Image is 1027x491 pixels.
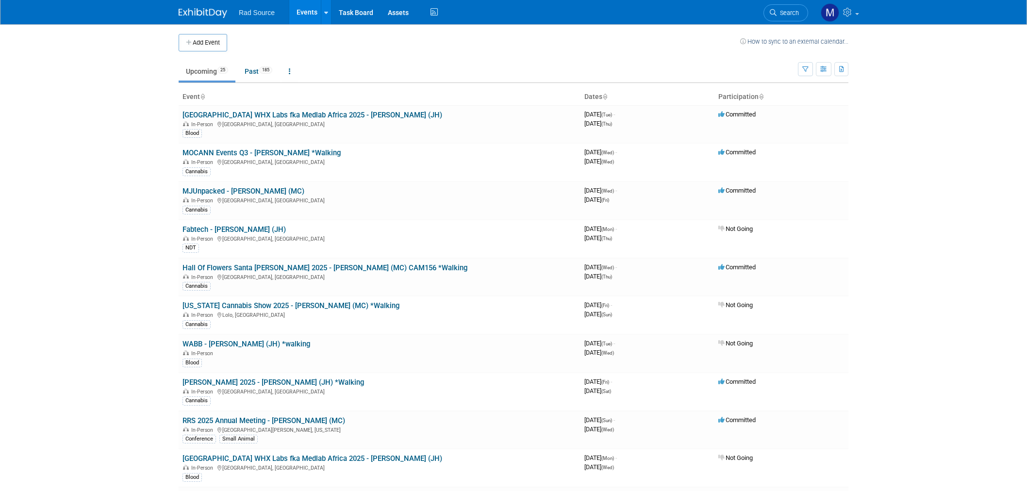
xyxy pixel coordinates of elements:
th: Dates [580,89,714,105]
span: Committed [718,378,756,385]
span: - [611,301,612,309]
span: [DATE] [584,196,609,203]
span: Not Going [718,301,753,309]
a: Upcoming25 [179,62,235,81]
div: [GEOGRAPHIC_DATA], [GEOGRAPHIC_DATA] [182,273,577,280]
div: Lolo, [GEOGRAPHIC_DATA] [182,311,577,318]
span: 25 [217,66,228,74]
span: [DATE] [584,311,612,318]
img: In-Person Event [183,427,189,432]
img: ExhibitDay [179,8,227,18]
div: [GEOGRAPHIC_DATA], [GEOGRAPHIC_DATA] [182,120,577,128]
div: NDT [182,244,199,252]
span: In-Person [191,389,216,395]
span: (Tue) [601,341,612,346]
span: (Thu) [601,121,612,127]
span: In-Person [191,121,216,128]
span: (Fri) [601,379,609,385]
span: In-Person [191,350,216,357]
div: Cannabis [182,396,211,405]
span: Committed [718,148,756,156]
div: Small Animal [219,435,258,443]
span: 185 [259,66,272,74]
span: - [615,187,617,194]
span: [DATE] [584,454,617,461]
div: Conference [182,435,216,443]
a: Fabtech - [PERSON_NAME] (JH) [182,225,286,234]
span: (Wed) [601,350,614,356]
span: [DATE] [584,273,612,280]
span: (Wed) [601,427,614,432]
span: (Fri) [601,197,609,203]
a: Past185 [237,62,280,81]
a: Search [763,4,808,21]
span: - [611,378,612,385]
span: - [615,263,617,271]
div: Blood [182,473,202,482]
img: In-Person Event [183,121,189,126]
span: (Mon) [601,227,614,232]
div: Cannabis [182,282,211,291]
span: Not Going [718,225,753,232]
span: (Wed) [601,159,614,164]
th: Participation [714,89,848,105]
a: MOCANN Events Q3 - [PERSON_NAME] *Walking [182,148,341,157]
span: - [615,454,617,461]
span: Committed [718,416,756,424]
span: Rad Source [239,9,275,16]
span: In-Person [191,312,216,318]
div: [GEOGRAPHIC_DATA], [GEOGRAPHIC_DATA] [182,387,577,395]
span: (Wed) [601,188,614,194]
img: In-Person Event [183,274,189,279]
a: [PERSON_NAME] 2025 - [PERSON_NAME] (JH) *Walking [182,378,364,387]
span: - [613,340,615,347]
span: (Thu) [601,236,612,241]
img: In-Person Event [183,389,189,393]
span: [DATE] [584,148,617,156]
span: (Sun) [601,312,612,317]
span: Not Going [718,454,753,461]
span: (Tue) [601,112,612,117]
span: In-Person [191,274,216,280]
span: [DATE] [584,463,614,471]
a: Sort by Start Date [602,93,607,100]
div: [GEOGRAPHIC_DATA], [GEOGRAPHIC_DATA] [182,463,577,471]
span: (Wed) [601,150,614,155]
div: [GEOGRAPHIC_DATA], [GEOGRAPHIC_DATA] [182,158,577,165]
img: In-Person Event [183,465,189,470]
img: In-Person Event [183,350,189,355]
span: Committed [718,111,756,118]
img: In-Person Event [183,312,189,317]
span: [DATE] [584,263,617,271]
span: - [613,416,615,424]
a: MJUnpacked - [PERSON_NAME] (MC) [182,187,304,196]
span: - [613,111,615,118]
div: [GEOGRAPHIC_DATA], [GEOGRAPHIC_DATA] [182,234,577,242]
span: (Fri) [601,303,609,308]
a: RRS 2025 Annual Meeting - [PERSON_NAME] (MC) [182,416,345,425]
span: Committed [718,263,756,271]
span: (Wed) [601,265,614,270]
span: [DATE] [584,301,612,309]
span: [DATE] [584,340,615,347]
a: WABB - [PERSON_NAME] (JH) *walking [182,340,310,348]
a: Sort by Event Name [200,93,205,100]
span: In-Person [191,197,216,204]
div: Cannabis [182,320,211,329]
div: [GEOGRAPHIC_DATA], [GEOGRAPHIC_DATA] [182,196,577,204]
span: [DATE] [584,416,615,424]
span: [DATE] [584,378,612,385]
div: Blood [182,129,202,138]
span: [DATE] [584,387,611,394]
span: (Sun) [601,418,612,423]
span: [DATE] [584,120,612,127]
span: [DATE] [584,158,614,165]
img: Melissa Conboy [821,3,839,22]
span: (Sat) [601,389,611,394]
span: [DATE] [584,426,614,433]
a: Sort by Participation Type [759,93,763,100]
a: How to sync to an external calendar... [740,38,848,45]
span: [DATE] [584,234,612,242]
span: Not Going [718,340,753,347]
span: - [615,148,617,156]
